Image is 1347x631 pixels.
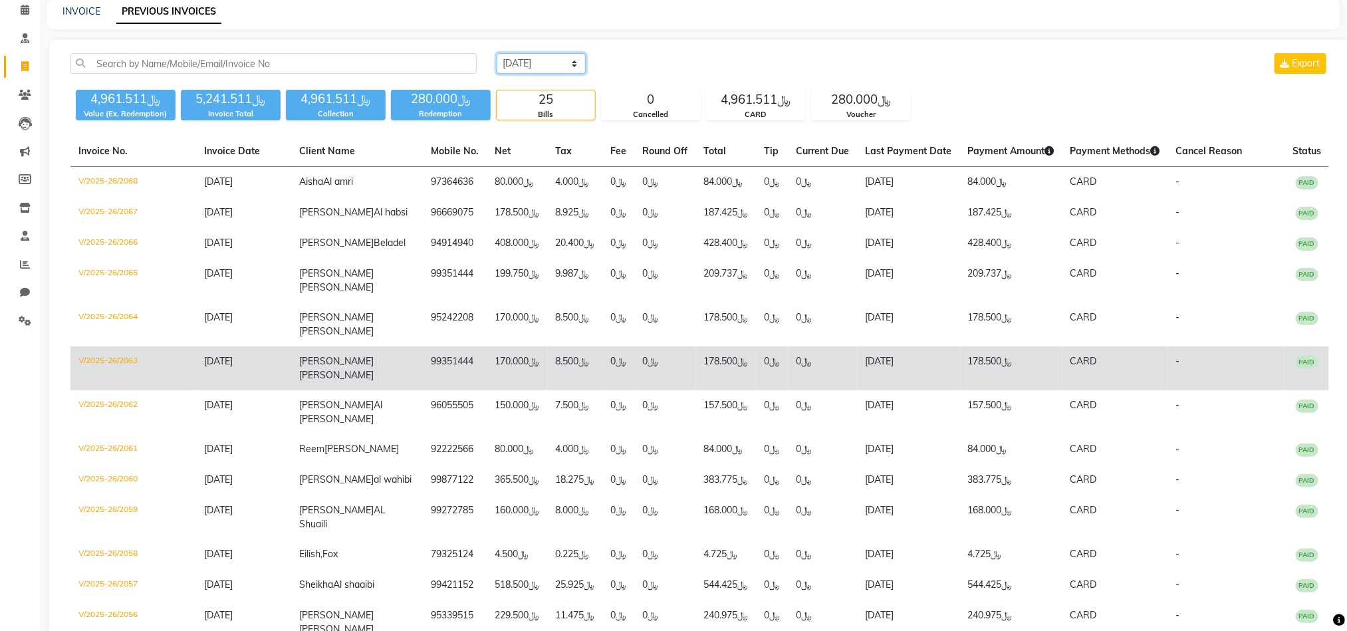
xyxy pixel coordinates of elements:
td: 92222566 [424,434,487,465]
td: ﷼0 [757,167,789,198]
span: Current Due [796,145,850,157]
span: [PERSON_NAME] [300,325,374,337]
td: 96669075 [424,197,487,228]
span: - [1176,267,1180,279]
td: [DATE] [858,197,960,228]
td: ﷼0 [789,434,858,465]
td: ﷼0 [603,465,635,495]
td: [DATE] [858,495,960,539]
span: Total [704,145,727,157]
td: ﷼209.737 [696,259,757,303]
td: ﷼0 [789,228,858,259]
td: ﷼0 [757,228,789,259]
a: INVOICE [62,5,100,17]
td: ﷼0 [757,303,789,346]
td: ﷼0 [757,539,789,570]
span: CARD [1070,355,1097,367]
span: [DATE] [204,399,233,411]
span: [PERSON_NAME] [300,311,374,323]
div: Value (Ex. Redemption) [76,108,176,120]
span: CARD [1070,609,1097,621]
span: - [1176,355,1180,367]
span: Invoice No. [78,145,128,157]
span: - [1176,311,1180,323]
span: Eilish, [300,548,323,560]
td: [DATE] [858,539,960,570]
span: Tip [765,145,779,157]
span: PAID [1296,176,1318,189]
td: V/2025-26/2061 [70,434,196,465]
span: PAID [1296,356,1318,369]
span: Round Off [643,145,688,157]
td: ﷼157.500 [696,390,757,434]
td: ﷼168.000 [960,495,1062,539]
span: [DATE] [204,443,233,455]
td: ﷼544.425 [960,570,1062,600]
td: ﷼0 [757,495,789,539]
span: CARD [1070,443,1097,455]
span: - [1176,578,1180,590]
span: - [1176,609,1180,621]
td: V/2025-26/2066 [70,228,196,259]
td: ﷼0 [603,495,635,539]
td: ﷼0 [635,495,696,539]
td: ﷼0 [789,167,858,198]
td: ﷼8.500 [548,303,603,346]
div: 0 [602,90,700,109]
td: ﷼0 [757,434,789,465]
span: CARD [1070,176,1097,188]
span: [PERSON_NAME] [300,399,374,411]
span: CARD [1070,267,1097,279]
td: ﷼518.500 [487,570,548,600]
span: - [1176,176,1180,188]
span: [DATE] [204,504,233,516]
td: ﷼80.000 [487,434,548,465]
td: ﷼0 [789,539,858,570]
td: ﷼209.737 [960,259,1062,303]
div: CARD [707,109,805,120]
span: Fox [323,548,338,560]
span: Al habsi [374,206,408,218]
div: Invoice Total [181,108,281,120]
span: [DATE] [204,311,233,323]
div: ﷼4,961.511 [707,90,805,109]
span: [PERSON_NAME] [300,355,374,367]
span: CARD [1070,504,1097,516]
td: ﷼84.000 [960,434,1062,465]
td: ﷼0 [757,346,789,390]
td: [DATE] [858,570,960,600]
span: Last Payment Date [866,145,952,157]
td: 99351444 [424,346,487,390]
td: 95242208 [424,303,487,346]
td: ﷼0 [603,539,635,570]
td: ﷼0 [603,346,635,390]
td: ﷼8.000 [548,495,603,539]
div: 25 [497,90,595,109]
td: ﷼0 [635,303,696,346]
span: CARD [1070,399,1097,411]
span: PAID [1296,443,1318,457]
span: Mobile No. [431,145,479,157]
span: Reem [300,443,325,455]
span: - [1176,504,1180,516]
span: - [1176,473,1180,485]
td: V/2025-26/2065 [70,259,196,303]
div: ﷼4,961.511 [286,90,386,108]
td: V/2025-26/2059 [70,495,196,539]
td: ﷼0 [635,167,696,198]
td: ﷼0 [603,259,635,303]
td: ﷼4.000 [548,434,603,465]
td: 94914940 [424,228,487,259]
span: PAID [1296,505,1318,518]
td: ﷼0 [789,303,858,346]
span: [DATE] [204,548,233,560]
td: ﷼4.000 [548,167,603,198]
td: ﷼8.925 [548,197,603,228]
td: ﷼0 [757,390,789,434]
td: [DATE] [858,167,960,198]
td: ﷼0 [635,465,696,495]
td: ﷼9.987 [548,259,603,303]
span: [PERSON_NAME] [300,267,374,279]
td: ﷼187.425 [696,197,757,228]
td: 96055505 [424,390,487,434]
